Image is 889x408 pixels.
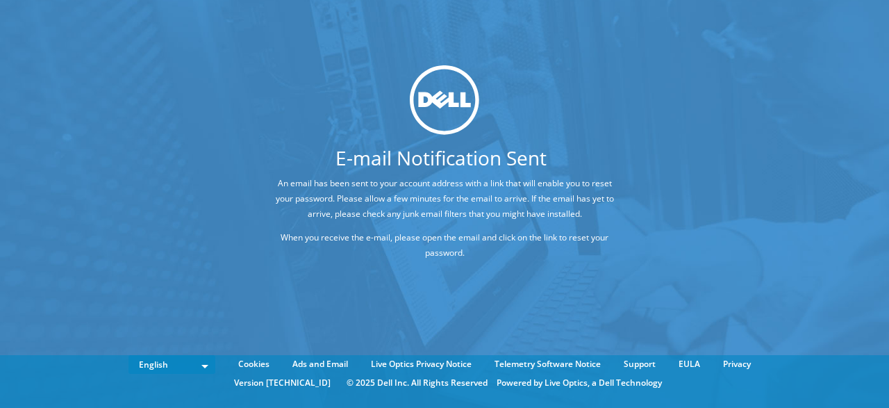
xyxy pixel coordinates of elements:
[282,357,358,372] a: Ads and Email
[227,375,338,391] li: Version [TECHNICAL_ID]
[228,357,280,372] a: Cookies
[340,375,495,391] li: © 2025 Dell Inc. All Rights Reserved
[274,175,615,221] p: An email has been sent to your account address with a link that will enable you to reset your pas...
[713,357,761,372] a: Privacy
[360,357,482,372] a: Live Optics Privacy Notice
[484,357,611,372] a: Telemetry Software Notice
[274,229,615,260] p: When you receive the e-mail, please open the email and click on the link to reset your password.
[410,65,479,135] img: dell_svg_logo.svg
[668,357,711,372] a: EULA
[613,357,666,372] a: Support
[497,375,662,391] li: Powered by Live Optics, a Dell Technology
[222,147,660,167] h1: E-mail Notification Sent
